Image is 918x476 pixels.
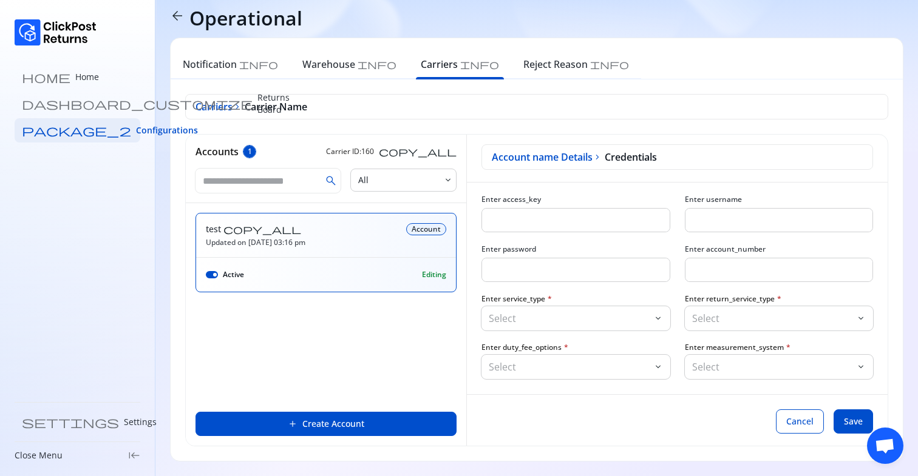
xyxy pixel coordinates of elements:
[358,174,450,186] p: All
[421,57,458,72] h6: Carriers
[22,124,131,136] span: package_2
[481,144,873,170] nav: Breadcrumbs
[685,306,873,330] button: Select
[75,71,99,83] p: Home
[128,449,140,461] span: keyboard_tab_rtl
[302,418,364,430] span: Create Account
[685,294,781,304] span: Enter return_service_type
[605,150,657,164] span: Credentials
[15,449,63,461] p: Close Menu
[22,98,253,110] span: dashboard_customize
[136,124,198,136] span: Configurations
[22,71,70,83] span: home
[856,313,866,323] span: keyboard_arrow_down
[844,415,863,427] span: Save
[15,410,140,434] a: settings Settings
[233,102,242,112] span: chevron_right
[834,409,873,434] button: Save
[593,152,602,162] span: chevron_right
[590,59,629,69] span: info
[685,343,790,352] span: Enter measurement_system
[326,147,374,156] p: Carrier ID: 160
[653,362,663,372] span: keyboard_arrow_down
[195,412,457,436] button: Create Account
[288,419,297,429] span: add
[302,57,355,72] h6: Warehouse
[422,270,446,280] span: Editing
[15,118,140,142] a: package_2 Configurations
[460,59,499,69] span: info
[170,8,185,23] span: arrow_back
[379,147,457,156] span: copy_all
[248,147,252,156] span: 1
[223,224,301,234] span: copy_all
[692,311,854,326] p: Select
[183,57,237,72] h6: Notification
[206,238,305,247] span: Updated on [DATE] 03:16 pm
[481,294,552,304] span: Enter service_type
[189,6,302,30] h4: Operational
[489,311,650,326] p: Select
[489,360,650,374] p: Select
[358,59,396,69] span: info
[15,92,140,116] a: dashboard_customize Returns Board
[786,415,814,427] span: Cancel
[15,65,140,89] a: home Home
[195,144,239,159] h6: Accounts
[685,244,766,254] label: Enter account_number
[223,270,244,280] span: Active
[653,313,663,323] span: keyboard_arrow_down
[685,195,742,204] label: Enter username
[867,427,903,464] div: Open chat
[481,244,536,254] label: Enter password
[325,175,337,187] span: search
[15,19,97,45] img: Logo
[492,150,593,164] span: Account name Details
[257,92,290,116] p: Returns Board
[239,59,278,69] span: info
[776,409,824,434] button: Cancel
[692,360,854,374] p: Select
[481,355,670,379] button: Select
[412,224,441,234] span: Account
[22,416,119,428] span: settings
[481,343,568,352] span: Enter duty_fee_options
[481,195,541,204] label: Enter access_key
[481,306,670,330] button: Select
[15,449,140,461] div: Close Menukeyboard_tab_rtl
[185,94,888,119] nav: Breadcrumbs
[206,223,221,235] h6: test
[523,57,588,72] h6: Reject Reason
[124,416,157,428] p: Settings
[685,355,873,379] button: Select
[856,362,866,372] span: keyboard_arrow_down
